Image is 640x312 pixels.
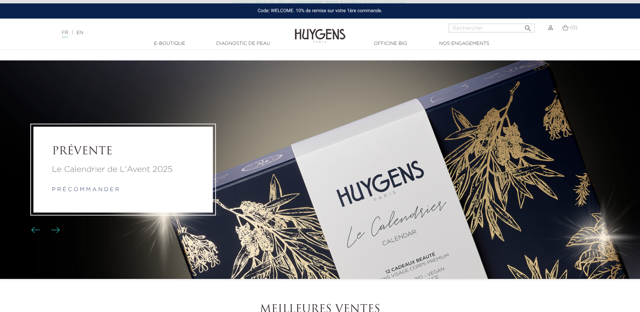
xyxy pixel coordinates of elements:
img: Huygens [295,18,345,44]
i:  [524,22,532,30]
a: FR [62,30,68,37]
button:  [522,22,534,31]
div: | [58,29,261,37]
a: Nos engagements [430,40,498,47]
a: PRÉVENTE [52,146,194,158]
a: EN [77,30,83,35]
a: E-Boutique [136,40,203,47]
div: Boutons du carrousel [34,225,56,235]
a: Officine Bio [357,40,424,47]
input: Rechercher [449,24,535,32]
a: Diagnostic de peau [210,40,277,47]
span: (0) [570,25,578,30]
a: p r é c o m m a n d e r [52,187,119,192]
a: Le Calendrier de L'Avent 2025 [52,163,194,176]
